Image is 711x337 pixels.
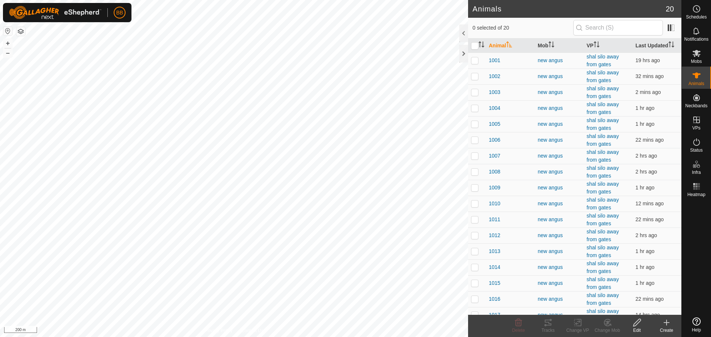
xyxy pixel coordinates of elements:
[506,43,512,48] p-sorticon: Activate to sort
[635,169,657,175] span: 28 Sept 2025, 11:01 am
[489,104,500,112] span: 1004
[538,232,581,239] div: new angus
[489,216,500,223] span: 1011
[587,229,619,242] a: shal silo away from gates
[538,216,581,223] div: new angus
[635,105,654,111] span: 28 Sept 2025, 11:51 am
[538,88,581,96] div: new angus
[666,3,674,14] span: 20
[635,312,660,318] span: 27 Sept 2025, 10:41 pm
[690,148,702,152] span: Status
[587,197,619,210] a: shal silo away from gates
[587,101,619,115] a: shal silo away from gates
[489,73,500,80] span: 1002
[538,120,581,128] div: new angus
[587,85,619,99] a: shal silo away from gates
[635,296,664,302] span: 28 Sept 2025, 12:41 pm
[587,245,619,258] a: shal silo away from gates
[473,4,666,13] h2: Animals
[538,200,581,208] div: new angus
[512,328,525,333] span: Delete
[587,149,619,163] a: shal silo away from gates
[538,152,581,160] div: new angus
[587,181,619,195] a: shal silo away from gates
[587,213,619,226] a: shal silo away from gates
[538,263,581,271] div: new angus
[692,170,701,175] span: Infra
[489,152,500,160] span: 1007
[622,327,652,334] div: Edit
[635,137,664,143] span: 28 Sept 2025, 12:41 pm
[635,280,654,286] span: 28 Sept 2025, 11:41 am
[3,27,12,36] button: Reset Map
[538,73,581,80] div: new angus
[687,192,705,197] span: Heatmap
[587,133,619,147] a: shal silo away from gates
[692,328,701,332] span: Help
[652,327,681,334] div: Create
[489,120,500,128] span: 1005
[538,279,581,287] div: new angus
[489,136,500,144] span: 1006
[635,73,664,79] span: 28 Sept 2025, 12:31 pm
[489,57,500,64] span: 1001
[241,327,263,334] a: Contact Us
[489,279,500,287] span: 1015
[635,185,654,191] span: 28 Sept 2025, 11:11 am
[538,247,581,255] div: new angus
[538,57,581,64] div: new angus
[635,264,654,270] span: 28 Sept 2025, 11:41 am
[16,27,25,36] button: Map Layers
[587,70,619,83] a: shal silo away from gates
[688,81,704,86] span: Animals
[587,117,619,131] a: shal silo away from gates
[535,38,584,53] th: Mob
[3,39,12,48] button: +
[635,153,657,159] span: 28 Sept 2025, 10:51 am
[538,311,581,319] div: new angus
[486,38,535,53] th: Animal
[116,9,123,17] span: BB
[692,126,700,130] span: VPs
[489,311,500,319] span: 1017
[9,6,101,19] img: Gallagher Logo
[587,260,619,274] a: shal silo away from gates
[489,200,500,208] span: 1010
[489,168,500,176] span: 1008
[684,37,708,41] span: Notifications
[538,168,581,176] div: new angus
[489,232,500,239] span: 1012
[587,165,619,179] a: shal silo away from gates
[587,308,619,322] a: shal silo away from gates
[635,121,654,127] span: 28 Sept 2025, 11:51 am
[473,24,573,32] span: 0 selected of 20
[584,38,632,53] th: VP
[691,59,702,64] span: Mobs
[489,263,500,271] span: 1014
[489,184,500,192] span: 1009
[538,104,581,112] div: new angus
[635,200,664,206] span: 28 Sept 2025, 12:51 pm
[489,295,500,303] span: 1016
[587,292,619,306] a: shal silo away from gates
[635,248,654,254] span: 28 Sept 2025, 11:41 am
[587,54,619,67] a: shal silo away from gates
[635,89,661,95] span: 28 Sept 2025, 1:01 pm
[548,43,554,48] p-sorticon: Activate to sort
[538,295,581,303] div: new angus
[635,57,660,63] span: 27 Sept 2025, 5:41 pm
[592,327,622,334] div: Change Mob
[594,43,600,48] p-sorticon: Activate to sort
[668,43,674,48] p-sorticon: Activate to sort
[489,247,500,255] span: 1013
[533,327,563,334] div: Tracks
[635,216,664,222] span: 28 Sept 2025, 12:41 pm
[587,276,619,290] a: shal silo away from gates
[3,48,12,57] button: –
[682,314,711,335] a: Help
[563,327,592,334] div: Change VP
[573,20,663,36] input: Search (S)
[635,232,657,238] span: 28 Sept 2025, 11:01 am
[538,136,581,144] div: new angus
[205,327,233,334] a: Privacy Policy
